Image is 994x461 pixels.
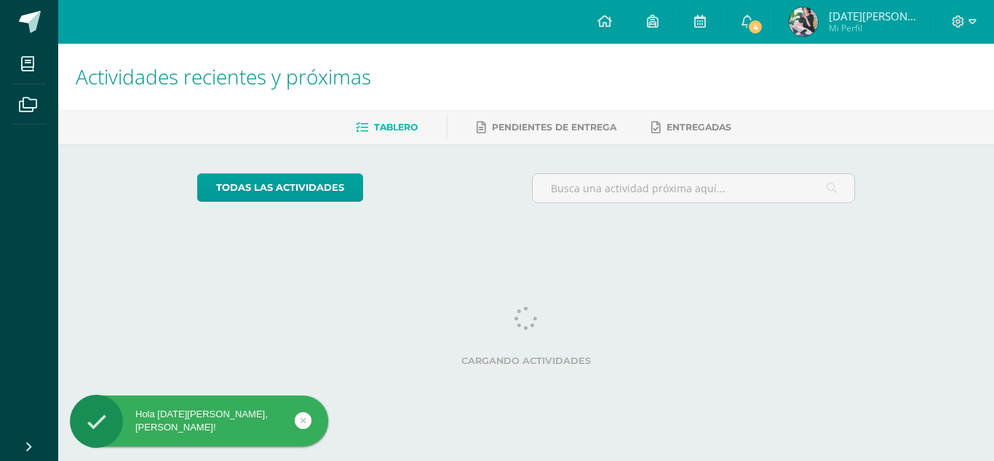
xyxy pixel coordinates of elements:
[477,116,616,139] a: Pendientes de entrega
[533,174,855,202] input: Busca una actividad próxima aquí...
[197,173,363,202] a: todas las Actividades
[70,408,328,434] div: Hola [DATE][PERSON_NAME], [PERSON_NAME]!
[76,63,371,90] span: Actividades recientes y próximas
[747,19,763,35] span: 4
[829,9,916,23] span: [DATE][PERSON_NAME]
[829,22,916,34] span: Mi Perfil
[356,116,418,139] a: Tablero
[651,116,731,139] a: Entregadas
[374,122,418,133] span: Tablero
[492,122,616,133] span: Pendientes de entrega
[667,122,731,133] span: Entregadas
[197,355,856,366] label: Cargando actividades
[789,7,818,36] img: 95f4a707099ce34656a946997e52b103.png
